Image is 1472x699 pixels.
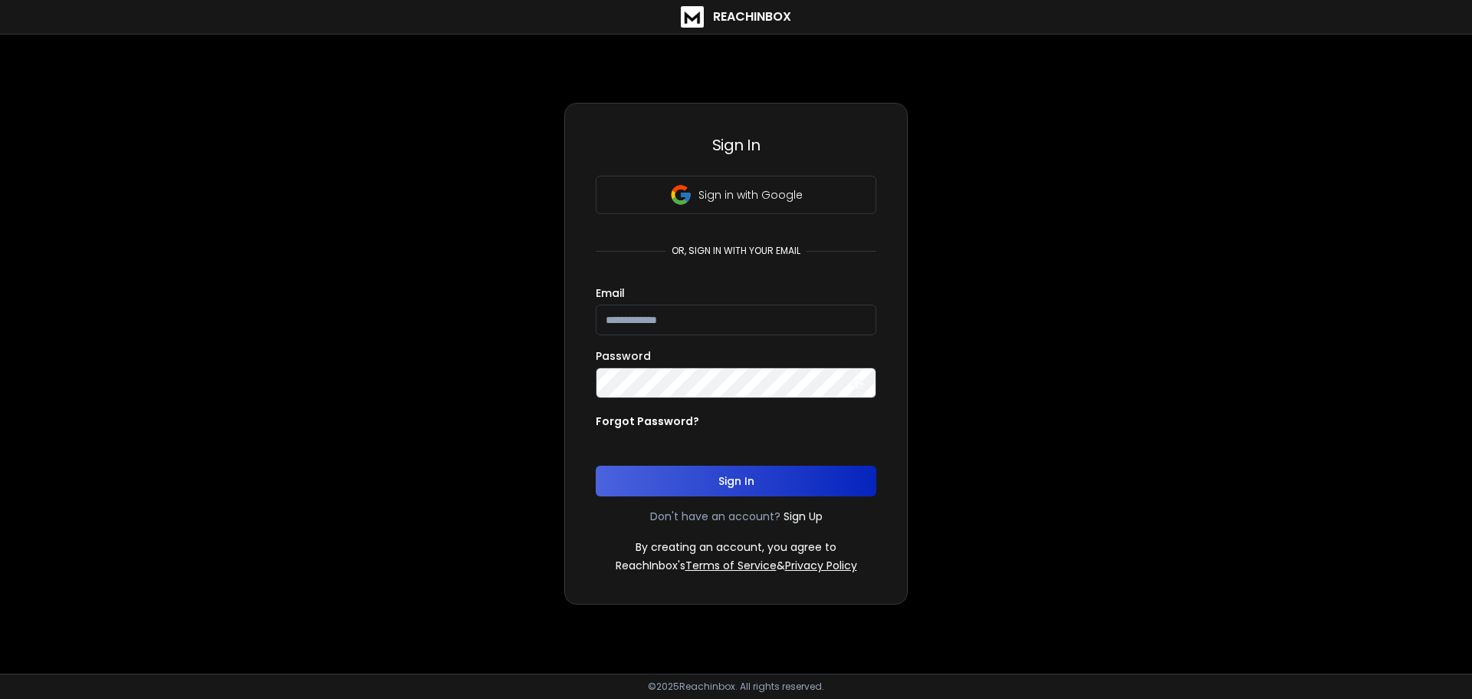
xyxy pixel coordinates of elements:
[681,6,791,28] a: ReachInbox
[685,558,777,573] a: Terms of Service
[698,187,803,203] p: Sign in with Google
[665,245,807,257] p: or, sign in with your email
[596,176,876,214] button: Sign in with Google
[616,558,857,573] p: ReachInbox's &
[596,466,876,496] button: Sign In
[596,134,876,156] h3: Sign In
[650,509,780,524] p: Don't have an account?
[784,509,823,524] a: Sign Up
[636,539,836,555] p: By creating an account, you agree to
[785,558,857,573] a: Privacy Policy
[681,6,704,28] img: logo
[596,414,699,429] p: Forgot Password?
[596,288,625,298] label: Email
[713,8,791,26] h1: ReachInbox
[648,681,824,693] p: © 2025 Reachinbox. All rights reserved.
[596,351,651,361] label: Password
